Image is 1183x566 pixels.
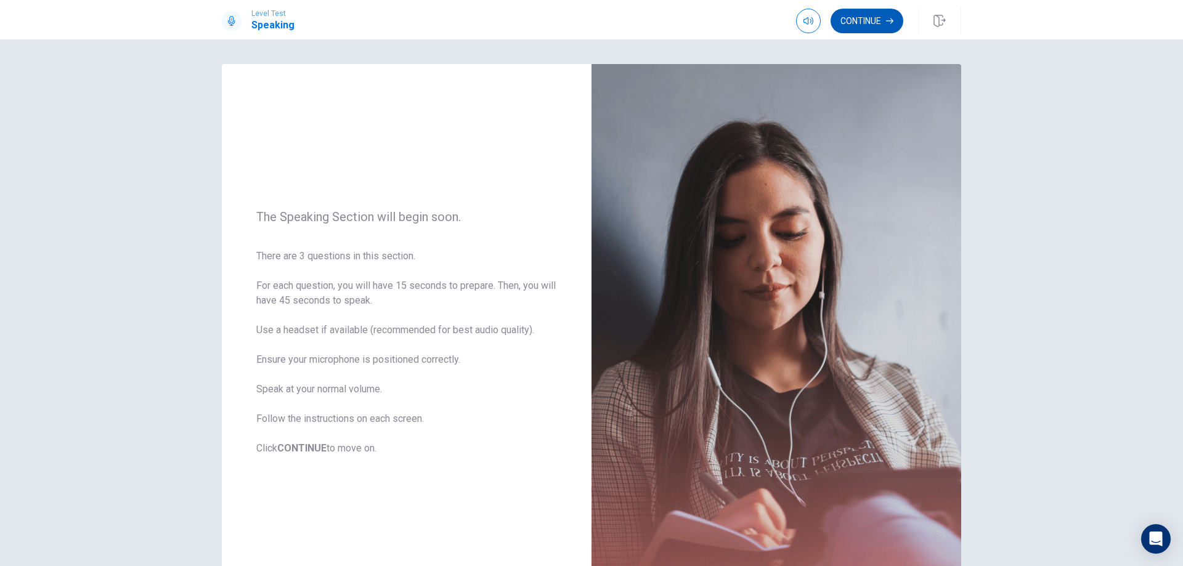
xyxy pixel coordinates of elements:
button: Continue [831,9,903,33]
div: Open Intercom Messenger [1141,524,1171,554]
span: There are 3 questions in this section. For each question, you will have 15 seconds to prepare. Th... [256,249,557,456]
span: The Speaking Section will begin soon. [256,209,557,224]
span: Level Test [251,9,295,18]
b: CONTINUE [277,442,327,454]
h1: Speaking [251,18,295,33]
